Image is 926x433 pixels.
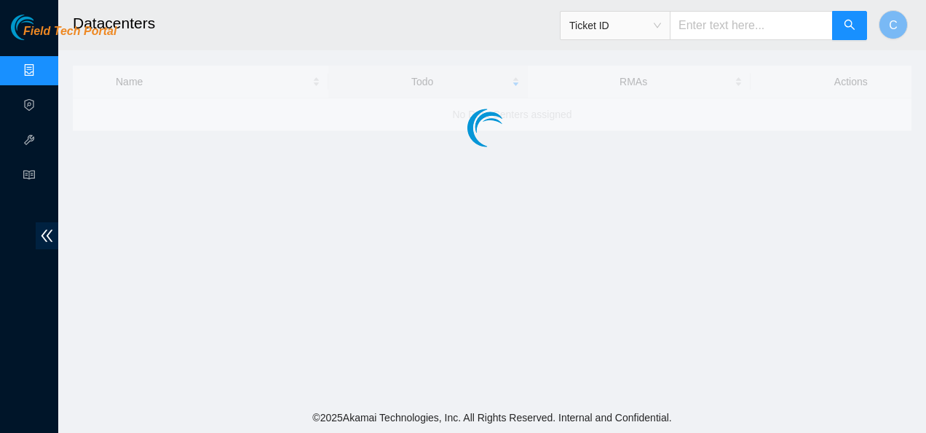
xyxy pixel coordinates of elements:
span: Field Tech Portal [23,25,116,39]
input: Enter text here... [670,11,833,40]
button: search [832,11,867,40]
footer: © 2025 Akamai Technologies, Inc. All Rights Reserved. Internal and Confidential. [58,402,926,433]
span: C [889,16,898,34]
button: C [879,10,908,39]
span: search [844,19,855,33]
span: read [23,163,35,192]
img: Akamai Technologies [11,15,74,40]
span: double-left [36,222,58,249]
a: Akamai TechnologiesField Tech Portal [11,26,116,45]
span: Ticket ID [569,15,661,36]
